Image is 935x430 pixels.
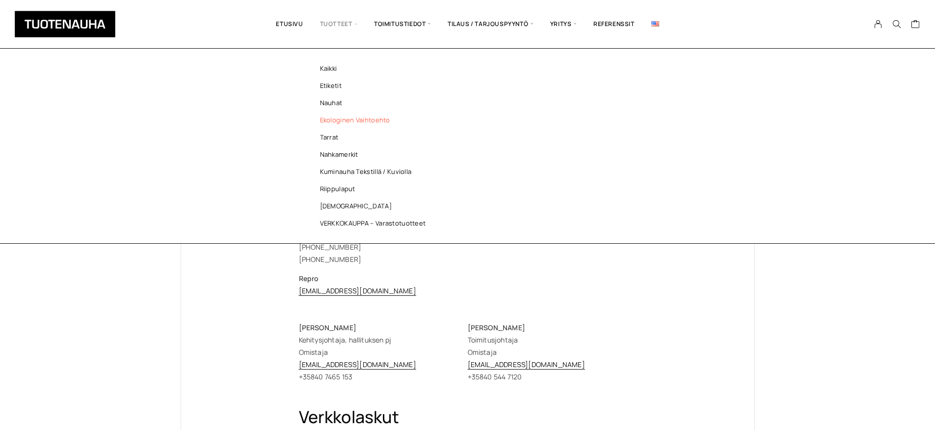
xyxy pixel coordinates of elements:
[15,11,115,37] img: Tuotenauha Oy
[299,241,637,265] div: [PHONE_NUMBER] [PHONE_NUMBER]
[468,323,525,332] span: [PERSON_NAME]
[304,94,447,112] a: Nauhat
[304,180,447,198] a: Riippulaput
[887,20,906,29] button: Search
[299,274,319,283] strong: Repro
[304,77,447,94] a: Etiketit
[267,7,311,41] a: Etusivu
[304,129,447,146] a: Tarrat
[299,347,328,357] span: Omistaja
[468,360,585,369] a: [EMAIL_ADDRESS][DOMAIN_NAME]
[911,19,920,31] a: Cart
[312,7,366,41] span: Tuotteet
[299,407,637,426] h2: Verkkolaskut
[542,7,585,41] span: Yritys
[468,372,484,381] span: +358
[651,21,659,27] img: English
[468,335,518,344] span: Toimitusjohtaja
[585,7,643,41] a: Referenssit
[468,347,497,357] span: Omistaja
[869,20,888,29] a: My Account
[439,7,542,41] span: Tilaus / Tarjouspyyntö
[304,163,447,180] a: Kuminauha tekstillä / kuviolla
[304,60,447,77] a: Kaikki
[299,323,356,332] span: [PERSON_NAME]
[304,198,447,215] a: [DEMOGRAPHIC_DATA]
[299,286,416,295] a: [EMAIL_ADDRESS][DOMAIN_NAME]
[315,372,352,381] span: 40 7465 153
[299,372,315,381] span: +358
[483,372,522,381] span: 40 544 7120
[299,360,416,369] a: [EMAIL_ADDRESS][DOMAIN_NAME]
[304,215,447,232] a: VERKKOKAUPPA – Varastotuotteet
[366,7,439,41] span: Toimitustiedot
[304,146,447,163] a: Nahkamerkit
[304,112,447,129] a: Ekologinen vaihtoehto
[299,335,392,344] span: Kehitysjohtaja, hallituksen pj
